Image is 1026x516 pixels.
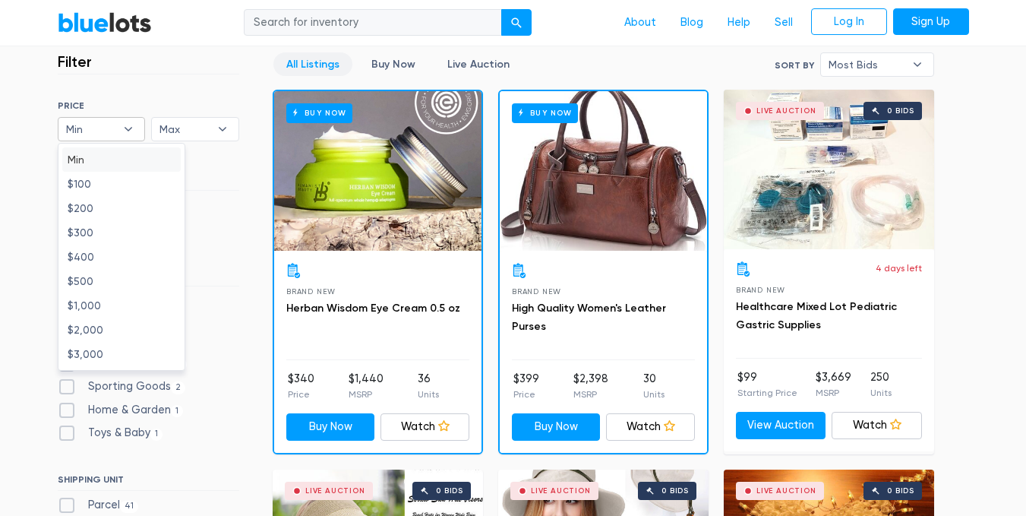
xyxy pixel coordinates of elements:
a: Help [715,8,762,37]
a: Herban Wisdom Eye Cream 0.5 oz [286,302,460,315]
p: Price [513,388,539,401]
a: Buy Now [286,413,375,441]
div: 0 bids [436,487,463,495]
span: Most Bids [829,53,904,76]
h6: Buy Now [512,103,578,122]
a: Blog [668,8,715,37]
div: 0 bids [661,487,689,495]
span: Brand New [736,286,785,294]
div: Live Auction [756,487,816,495]
li: $340 [288,371,314,401]
h6: SHIPPING UNIT [58,474,239,491]
a: View Auction [736,412,826,439]
div: Live Auction [756,107,816,115]
span: 1 [171,405,184,417]
li: $3,669 [816,369,851,400]
a: Sign Up [893,8,969,36]
b: ▾ [112,118,144,141]
input: Search for inventory [244,9,502,36]
span: 1 [150,429,163,441]
div: 0 bids [887,107,914,115]
li: $1,440 [349,371,384,401]
p: MSRP [349,388,384,401]
label: Home & Garden [58,402,184,419]
span: 2 [171,381,186,394]
a: About [612,8,668,37]
a: Live Auction [434,52,522,76]
div: 0 bids [887,487,914,495]
p: MSRP [816,386,851,400]
h3: Filter [58,52,92,71]
label: Sporting Goods [58,378,186,395]
li: Min [62,147,181,172]
li: $399 [513,371,539,401]
li: $300 [62,220,181,245]
li: $1,000 [62,293,181,318]
li: 36 [418,371,439,401]
div: Live Auction [305,487,365,495]
li: 30 [643,371,665,401]
li: $100 [62,172,181,196]
li: $200 [62,196,181,220]
li: $99 [737,369,797,400]
a: Buy Now [500,91,707,251]
p: Price [288,388,314,401]
li: $500 [62,269,181,293]
span: Brand New [286,287,336,296]
li: $400 [62,245,181,269]
span: Min [66,118,116,141]
a: Watch [380,413,469,441]
li: $2,398 [573,371,608,401]
a: Sell [762,8,805,37]
li: $2,000 [62,318,181,342]
span: Max [159,118,210,141]
p: Starting Price [737,386,797,400]
span: 41 [120,501,139,513]
a: All Listings [273,52,352,76]
a: Log In [811,8,887,36]
p: Units [643,388,665,401]
p: Units [418,388,439,401]
a: Buy Now [274,91,481,251]
span: Brand New [512,287,561,296]
li: 250 [870,369,892,400]
a: Live Auction 0 bids [724,90,934,249]
h6: Buy Now [286,103,352,122]
a: Healthcare Mixed Lot Pediatric Gastric Supplies [736,300,897,331]
a: Buy Now [358,52,428,76]
a: Watch [832,412,922,439]
a: Watch [606,413,695,441]
label: Parcel [58,497,139,514]
b: ▾ [901,53,933,76]
h6: PRICE [58,100,239,111]
label: Toys & Baby [58,425,163,442]
a: High Quality Women's Leather Purses [512,302,666,333]
p: Units [870,386,892,400]
label: Sort By [775,59,814,72]
b: ▾ [207,118,238,141]
a: BlueLots [58,11,152,33]
a: Buy Now [512,413,601,441]
p: MSRP [573,388,608,401]
li: $3,000 [62,342,181,366]
div: Live Auction [531,487,591,495]
p: 4 days left [876,261,922,275]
